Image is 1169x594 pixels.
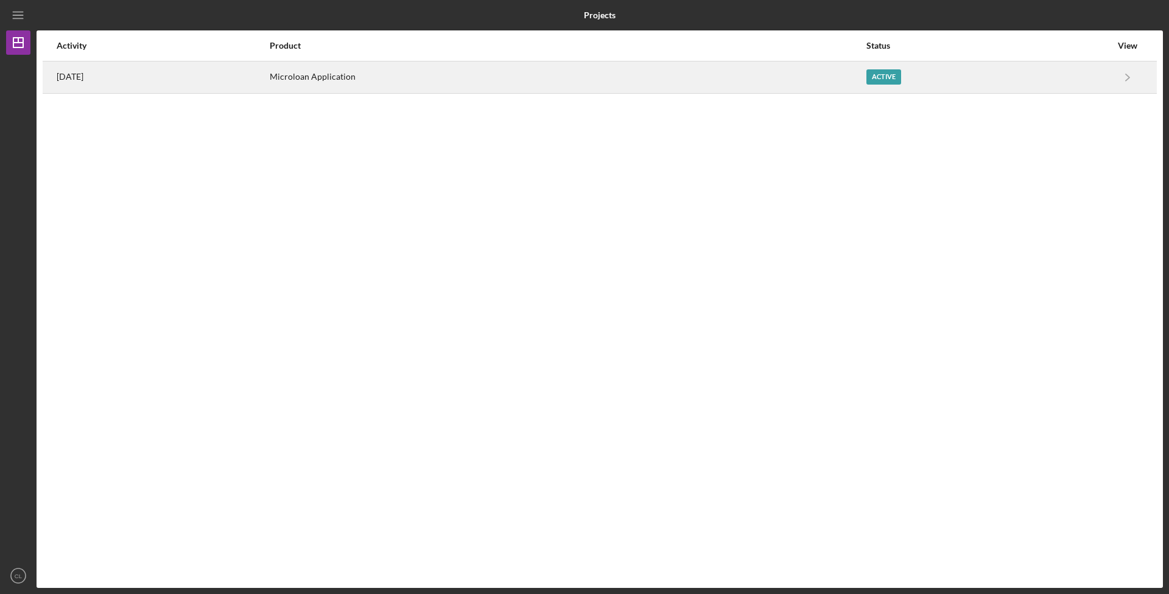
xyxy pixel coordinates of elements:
[15,573,23,579] text: CL
[584,10,616,20] b: Projects
[866,41,1111,51] div: Status
[57,41,269,51] div: Activity
[1112,41,1143,51] div: View
[6,564,30,588] button: CL
[57,72,83,82] time: 2025-08-18 12:20
[866,69,901,85] div: Active
[270,41,865,51] div: Product
[270,62,865,93] div: Microloan Application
